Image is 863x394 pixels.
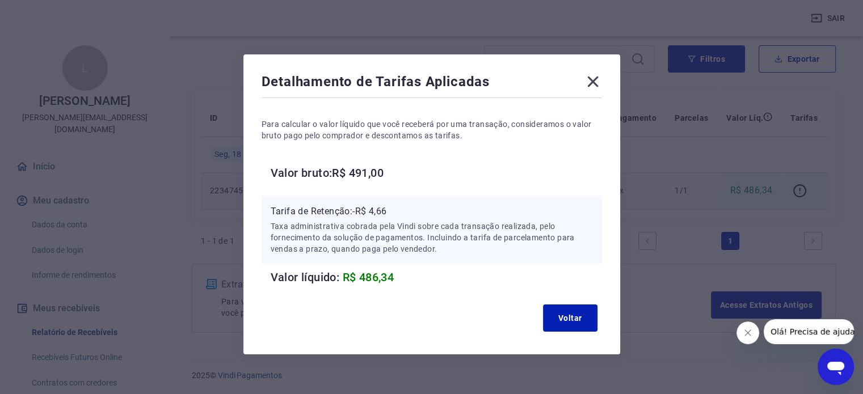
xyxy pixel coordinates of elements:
[271,268,602,286] h6: Valor líquido:
[271,205,593,218] p: Tarifa de Retenção: -R$ 4,66
[271,164,602,182] h6: Valor bruto: R$ 491,00
[343,270,394,284] span: R$ 486,34
[764,319,854,344] iframe: Mensagem da empresa
[818,349,854,385] iframe: Botão para abrir a janela de mensagens
[7,8,95,17] span: Olá! Precisa de ajuda?
[262,73,602,95] div: Detalhamento de Tarifas Aplicadas
[262,118,602,141] p: Para calcular o valor líquido que você receberá por uma transação, consideramos o valor bruto pag...
[271,221,593,255] p: Taxa administrativa cobrada pela Vindi sobre cada transação realizada, pelo fornecimento da soluç...
[543,304,597,332] button: Voltar
[736,321,759,344] iframe: Fechar mensagem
